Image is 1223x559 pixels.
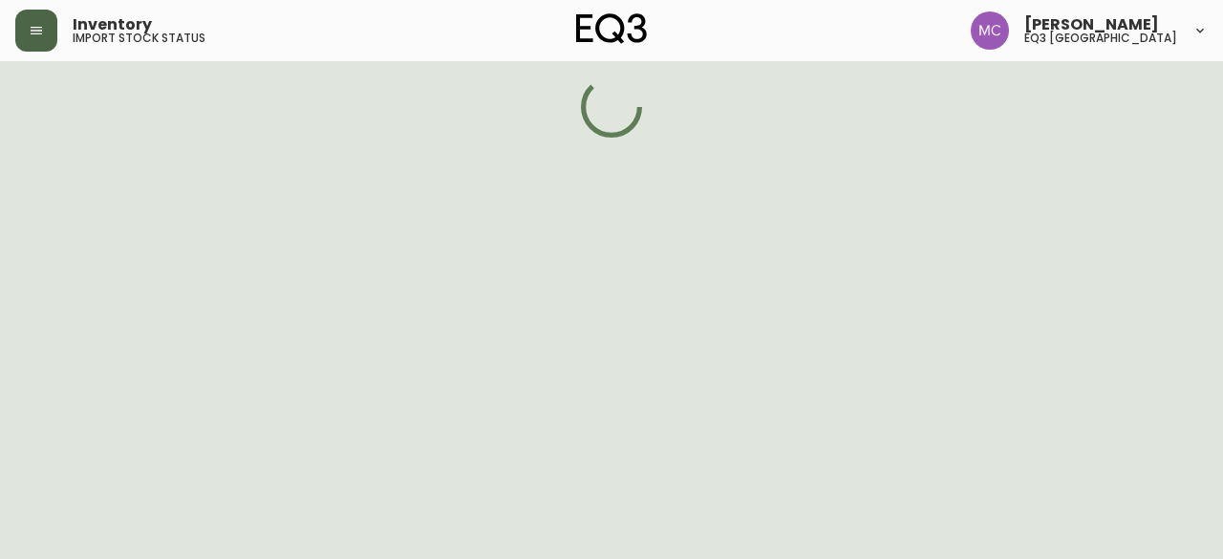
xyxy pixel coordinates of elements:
img: 6dbdb61c5655a9a555815750a11666cc [971,11,1009,50]
span: Inventory [73,17,152,32]
img: logo [576,13,647,44]
h5: eq3 [GEOGRAPHIC_DATA] [1024,32,1177,44]
span: [PERSON_NAME] [1024,17,1159,32]
h5: import stock status [73,32,205,44]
